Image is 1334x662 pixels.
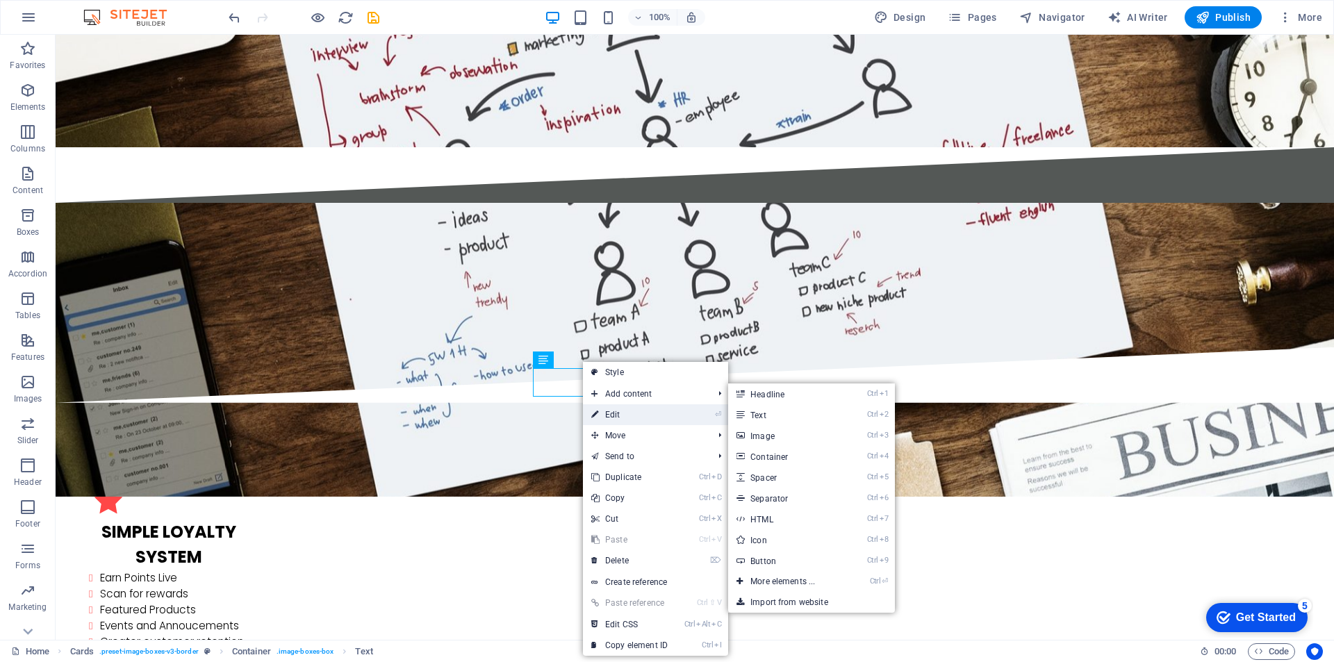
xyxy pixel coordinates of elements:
button: save [365,9,381,26]
p: Marketing [8,602,47,613]
i: Ctrl [867,493,878,502]
i: 4 [880,452,889,461]
i: On resize automatically adjust zoom level to fit chosen device. [685,11,698,24]
p: Forms [15,560,40,571]
span: 00 00 [1214,643,1236,660]
div: Get Started [41,15,101,28]
button: Publish [1185,6,1262,28]
i: C [711,620,721,629]
a: Ctrl⇧VPaste reference [583,593,676,613]
a: Ctrl2Text [728,404,843,425]
a: Ctrl6Separator [728,488,843,508]
span: AI Writer [1107,10,1168,24]
span: More [1278,10,1322,24]
i: Ctrl [684,620,695,629]
nav: breadcrumb [70,643,373,660]
h6: 100% [649,9,671,26]
i: X [711,514,721,523]
a: Ctrl4Container [728,446,843,467]
a: Ctrl⏎More elements ... [728,571,843,592]
p: Features [11,351,44,363]
i: Ctrl [702,640,713,649]
a: Ctrl1Headline [728,383,843,404]
a: CtrlICopy element ID [583,635,676,656]
i: Ctrl [699,514,710,523]
p: Accordion [8,268,47,279]
a: CtrlAltCEdit CSS [583,614,676,635]
p: Boxes [17,226,40,238]
i: Alt [696,620,710,629]
i: 8 [880,535,889,544]
i: Ctrl [867,389,878,398]
p: Tables [15,310,40,321]
a: Send to [583,446,707,467]
p: Slider [17,435,39,446]
a: Ctrl3Image [728,425,843,446]
i: Ctrl [699,493,710,502]
i: Ctrl [867,556,878,565]
div: Get Started 5 items remaining, 0% complete [11,7,113,36]
span: Move [583,425,707,446]
a: Ctrl9Button [728,550,843,571]
p: Content [13,185,43,196]
i: Ctrl [867,514,878,523]
i: Ctrl [699,472,710,481]
a: Create reference [583,572,728,593]
a: Ctrl7HTML [728,508,843,529]
i: Ctrl [867,472,878,481]
span: . image-boxes-box [277,643,334,660]
button: reload [337,9,354,26]
a: Click to cancel selection. Double-click to open Pages [11,643,49,660]
i: Undo: Change text (Ctrl+Z) [227,10,242,26]
i: Ctrl [697,598,708,607]
button: Usercentrics [1306,643,1323,660]
span: Code [1254,643,1289,660]
i: 5 [880,472,889,481]
button: Navigator [1014,6,1091,28]
p: Footer [15,518,40,529]
i: ⇧ [709,598,716,607]
i: Reload page [338,10,354,26]
i: C [711,493,721,502]
i: Ctrl [867,410,878,419]
span: Click to select. Double-click to edit [232,643,271,660]
a: Ctrl8Icon [728,529,843,550]
span: Navigator [1019,10,1085,24]
a: CtrlXCut [583,508,676,529]
p: Favorites [10,60,45,71]
a: ⏎Edit [583,404,676,425]
div: Design (Ctrl+Alt+Y) [868,6,932,28]
i: 3 [880,431,889,440]
p: Columns [10,143,45,154]
i: 2 [880,410,889,419]
a: Ctrl5Spacer [728,467,843,488]
button: Code [1248,643,1295,660]
a: CtrlCCopy [583,488,676,508]
button: Design [868,6,932,28]
i: V [717,598,721,607]
i: Ctrl [870,577,881,586]
p: Images [14,393,42,404]
span: Pages [948,10,996,24]
i: 6 [880,493,889,502]
h6: Session time [1200,643,1237,660]
span: . preset-image-boxes-v3-border [99,643,199,660]
img: Editor Logo [80,9,184,26]
i: ⏎ [882,577,888,586]
i: Ctrl [867,431,878,440]
i: ⏎ [715,410,721,419]
i: Ctrl [867,452,878,461]
a: ⌦Delete [583,550,676,571]
i: I [714,640,721,649]
span: Design [874,10,926,24]
span: Add content [583,383,707,404]
i: This element is a customizable preset [204,647,211,655]
button: Click here to leave preview mode and continue editing [309,9,326,26]
span: Click to select. Double-click to edit [355,643,372,660]
i: 9 [880,556,889,565]
button: Pages [942,6,1002,28]
button: AI Writer [1102,6,1174,28]
span: Click to select. Double-click to edit [70,643,94,660]
i: 7 [880,514,889,523]
i: Save (Ctrl+S) [365,10,381,26]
